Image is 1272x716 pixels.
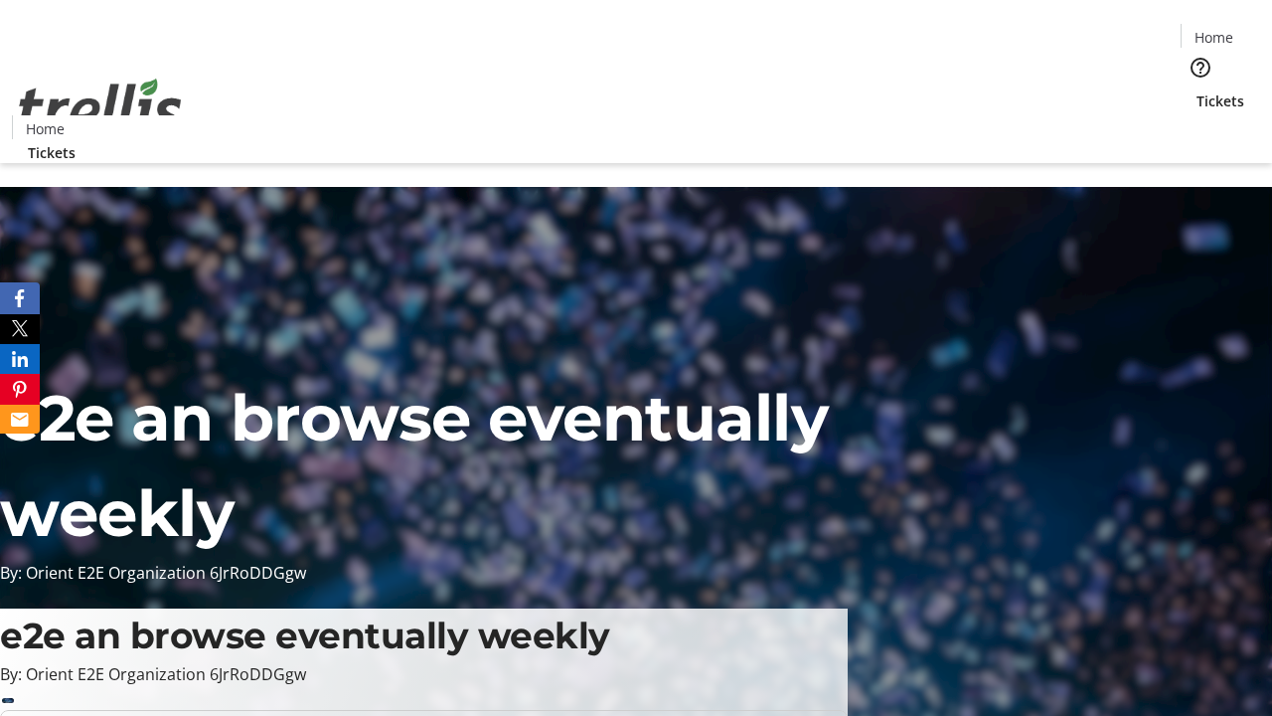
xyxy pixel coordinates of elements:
[1182,27,1245,48] a: Home
[13,118,77,139] a: Home
[12,142,91,163] a: Tickets
[1196,90,1244,111] span: Tickets
[1181,90,1260,111] a: Tickets
[1194,27,1233,48] span: Home
[1181,48,1220,88] button: Help
[1181,111,1220,151] button: Cart
[28,142,76,163] span: Tickets
[12,57,189,156] img: Orient E2E Organization 6JrRoDDGgw's Logo
[26,118,65,139] span: Home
